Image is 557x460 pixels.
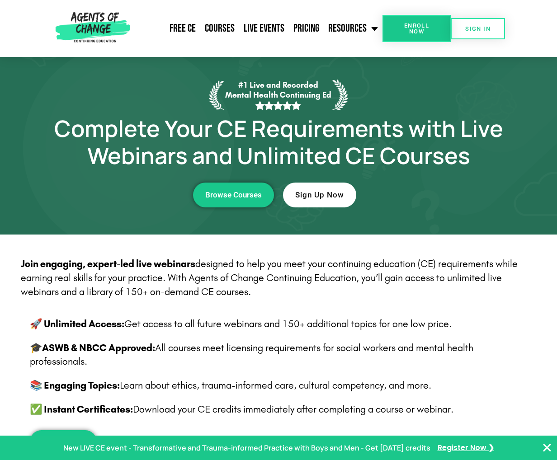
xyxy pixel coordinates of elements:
span: Learn about ethics, trauma-informed care, cultural competency, and more. [120,380,431,391]
span: Enroll Now [397,23,436,34]
a: SIGN IN [451,18,505,39]
a: Free CE [165,17,200,40]
span: Sign Up Now [295,191,344,199]
a: Sign Up Now [283,183,356,207]
a: Courses [200,17,239,40]
span: All courses meet licensing requirements for social workers and mental health professionals. [30,342,473,368]
a: Resources [324,17,382,40]
strong: Join engaging, expert-led live webinars [21,258,195,270]
strong: 🎓 [30,342,42,354]
p: #1 Live and Recorded Mental Health Continuing Ed [224,80,332,110]
a: Live Events [239,17,289,40]
a: Sign Up Now [30,430,97,453]
p: New LIVE CE event - Transformative and Trauma-informed Practice with Boys and Men - Get [DATE] cr... [63,441,430,455]
span: SIGN IN [465,26,491,32]
button: Close Banner [542,442,552,453]
b: ASWB & NBCC Approved: [30,342,155,354]
nav: Menu [133,17,382,40]
span: Get access to all future webinars and 150+ additional topics for one low price. [124,318,452,330]
b: ✅ Instant Certificates: [30,404,133,415]
b: 📚 Engaging Topics: [30,380,120,391]
a: Pricing [289,17,324,40]
span: Download your CE credits immediately after completing a course or webinar. [133,404,453,415]
span: Browse Courses [205,191,262,199]
a: Browse Courses [193,183,274,207]
h1: Complete Your CE Requirements with Live Webinars and Unlimited CE Courses [23,115,534,169]
a: Enroll Now [382,15,450,42]
a: Register Now ❯ [438,441,494,455]
b: 🚀 Unlimited Access: [30,318,124,330]
p: designed to help you meet your continuing education (CE) requirements while earning real skills f... [21,257,527,299]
